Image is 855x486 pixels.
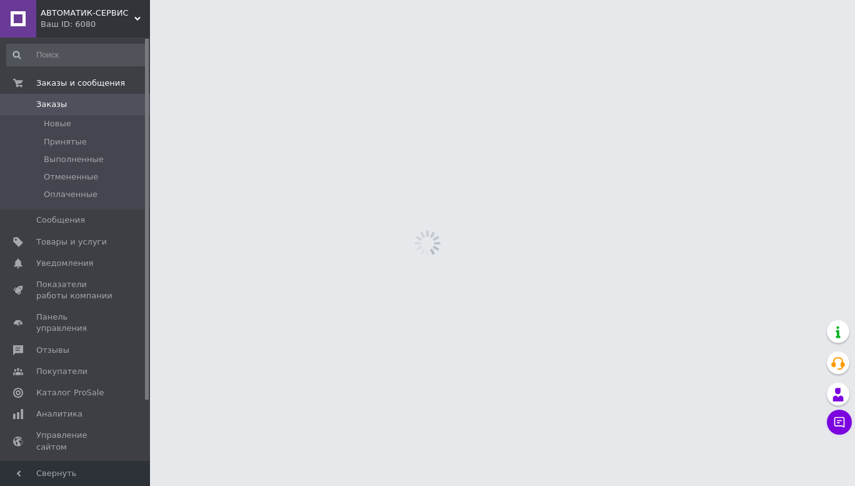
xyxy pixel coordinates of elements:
[6,44,147,66] input: Поиск
[36,366,87,377] span: Покупатели
[44,171,98,183] span: Отмененные
[36,387,104,398] span: Каталог ProSale
[41,19,150,30] div: Ваш ID: 6080
[44,136,87,148] span: Принятые
[36,215,85,226] span: Сообщения
[827,410,852,435] button: Чат с покупателем
[36,236,107,248] span: Товары и услуги
[36,408,82,420] span: Аналитика
[41,8,134,19] span: АВТОМАТИК-СЕРВИС
[36,99,67,110] span: Заказы
[44,189,97,200] span: Оплаченные
[36,78,125,89] span: Заказы и сообщения
[36,345,69,356] span: Отзывы
[44,154,104,165] span: Выполненные
[36,279,116,301] span: Показатели работы компании
[36,258,93,269] span: Уведомления
[36,430,116,452] span: Управление сайтом
[44,118,71,129] span: Новые
[36,311,116,334] span: Панель управления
